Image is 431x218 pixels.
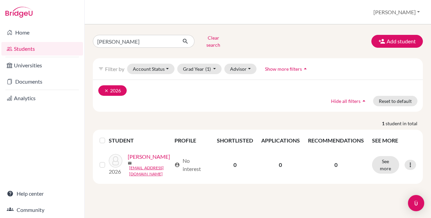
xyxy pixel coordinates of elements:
[408,195,424,211] div: Open Intercom Messenger
[1,26,83,39] a: Home
[105,66,124,72] span: Filter by
[127,64,175,74] button: Account Status
[308,161,364,169] p: 0
[1,75,83,88] a: Documents
[194,32,232,50] button: Clear search
[5,7,33,18] img: Bridge-U
[213,149,257,181] td: 0
[368,132,420,149] th: SEE MORE
[1,187,83,200] a: Help center
[1,42,83,56] a: Students
[175,162,180,168] span: account_circle
[371,35,423,48] button: Add student
[302,65,309,72] i: arrow_drop_up
[128,161,132,165] span: mail
[257,149,304,181] td: 0
[109,132,170,149] th: STUDENT
[170,132,213,149] th: PROFILE
[177,64,222,74] button: Grad Year(1)
[361,97,367,104] i: arrow_drop_up
[265,66,302,72] span: Show more filters
[175,157,209,173] div: No interest
[205,66,211,72] span: (1)
[372,156,399,174] button: See more
[386,120,423,127] span: student in total
[1,203,83,217] a: Community
[128,153,170,161] a: [PERSON_NAME]
[259,64,314,74] button: Show more filtersarrow_drop_up
[370,6,423,19] button: [PERSON_NAME]
[331,98,361,104] span: Hide all filters
[109,168,122,176] p: 2026
[1,91,83,105] a: Analytics
[224,64,256,74] button: Advisor
[98,66,104,71] i: filter_list
[213,132,257,149] th: SHORTLISTED
[325,96,373,106] button: Hide all filtersarrow_drop_up
[1,59,83,72] a: Universities
[93,35,177,48] input: Find student by name...
[98,85,127,96] button: clear2026
[109,154,122,168] img: Yahorynkava, Hanna
[104,88,109,93] i: clear
[129,165,171,177] a: [EMAIL_ADDRESS][DOMAIN_NAME]
[382,120,386,127] strong: 1
[373,96,417,106] button: Reset to default
[257,132,304,149] th: APPLICATIONS
[304,132,368,149] th: RECOMMENDATIONS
